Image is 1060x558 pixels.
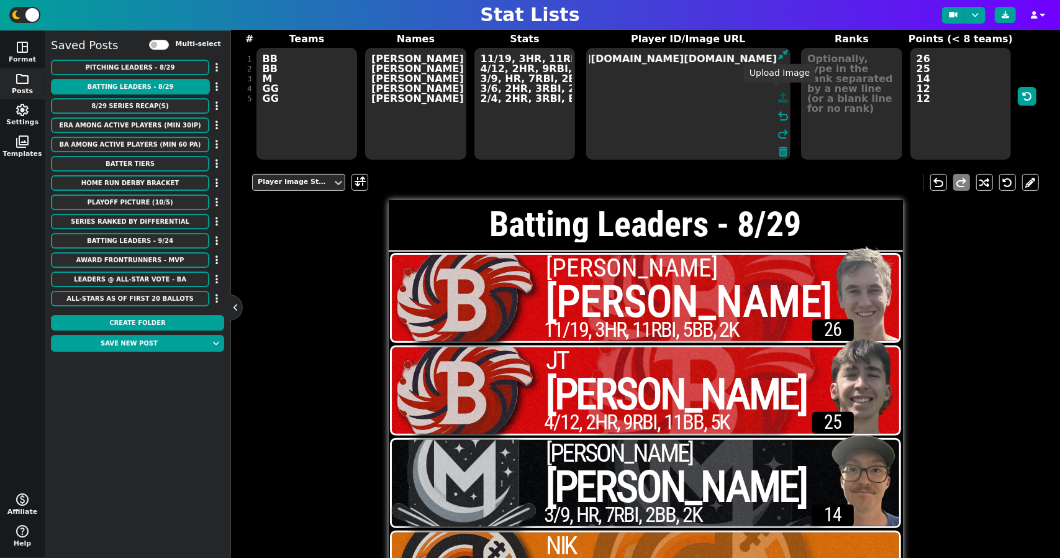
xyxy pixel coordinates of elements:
[474,48,576,160] textarea: 11/19, 3HR, 11RBI, 5BB, 2K 4/12, 2HR, 9RBI, 11BB, 5K 3/9, HR, 7RBI, 2BB, 2K 3/6, 2HR, 3RBI, 2BB, ...
[51,79,210,94] button: Batting Leaders - 8/29
[51,252,209,268] button: Award Frontrunners - MVP
[930,174,947,191] button: undo
[15,134,30,149] span: photo_library
[51,98,209,114] button: 8/29 Series Recap(s)
[247,84,252,94] div: 4
[15,524,30,539] span: help
[365,48,466,160] textarea: [PERSON_NAME] [PERSON_NAME] [PERSON_NAME] [PERSON_NAME] [PERSON_NAME]
[579,32,797,47] label: Player ID/Image URL
[546,254,851,282] span: [PERSON_NAME]
[15,492,30,507] span: monetization_on
[51,291,209,306] button: All-Stars as of first 20 Ballots
[544,314,739,346] span: 11/19, 3HR, 11RBI, 5BB, 2K
[247,54,252,64] div: 1
[361,32,471,47] label: Names
[51,156,209,172] button: Batter Tiers
[586,48,791,160] textarea: [URL][DOMAIN_NAME][DOMAIN_NAME] [URL][DOMAIN_NAME][DOMAIN_NAME] [URL][DOMAIN_NAME][DOMAIN_NAME]
[51,39,118,52] h5: Saved Posts
[51,214,209,229] button: Series Ranked by Differential
[247,74,252,84] div: 3
[906,32,1015,47] label: Points (< 8 teams)
[954,175,969,190] span: redo
[15,103,30,117] span: settings
[812,319,853,341] div: 26
[544,499,702,531] span: 3/9, HR, 7RBI, 2BB, 2K
[546,369,807,419] span: [PERSON_NAME]
[812,412,853,434] div: 25
[546,277,832,327] span: [PERSON_NAME]
[256,48,358,160] textarea: BB BB M GG GG
[245,32,253,47] label: #
[51,315,224,331] button: Create Folder
[389,208,903,242] h1: Batting Leaders - 8/29
[546,347,846,375] span: JT
[910,48,1012,160] textarea: 26 25 14 12 12
[15,40,30,55] span: space_dashboard
[776,109,790,124] span: undo
[51,194,209,210] button: Playoff Picture (10/5)
[247,94,252,104] div: 5
[470,32,579,47] label: Stats
[15,71,30,86] span: folder
[51,233,209,249] button: Batting Leaders - 9/24
[546,462,807,512] span: [PERSON_NAME]
[51,60,209,75] button: Pitching Leaders - 8/29
[546,439,851,467] span: [PERSON_NAME]
[953,174,970,191] button: redo
[51,117,209,133] button: ERA among active players (min 30IP)
[252,32,361,47] label: Teams
[51,137,209,152] button: Ba among active players (min 60 PA)
[258,177,327,188] div: Player Image Styles
[797,32,907,47] label: Ranks
[51,175,209,191] button: Home Run Derby Bracket
[51,335,207,352] button: Save new post
[247,64,252,74] div: 2
[776,127,790,142] span: redo
[931,175,946,190] span: undo
[544,406,730,439] span: 4/12, 2HR, 9RBI, 11BB, 5K
[175,39,220,50] label: Multi-select
[812,505,853,526] div: 14
[51,272,209,287] button: Leaders @ All-Star Vote - BA
[480,4,579,26] h1: Stat Lists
